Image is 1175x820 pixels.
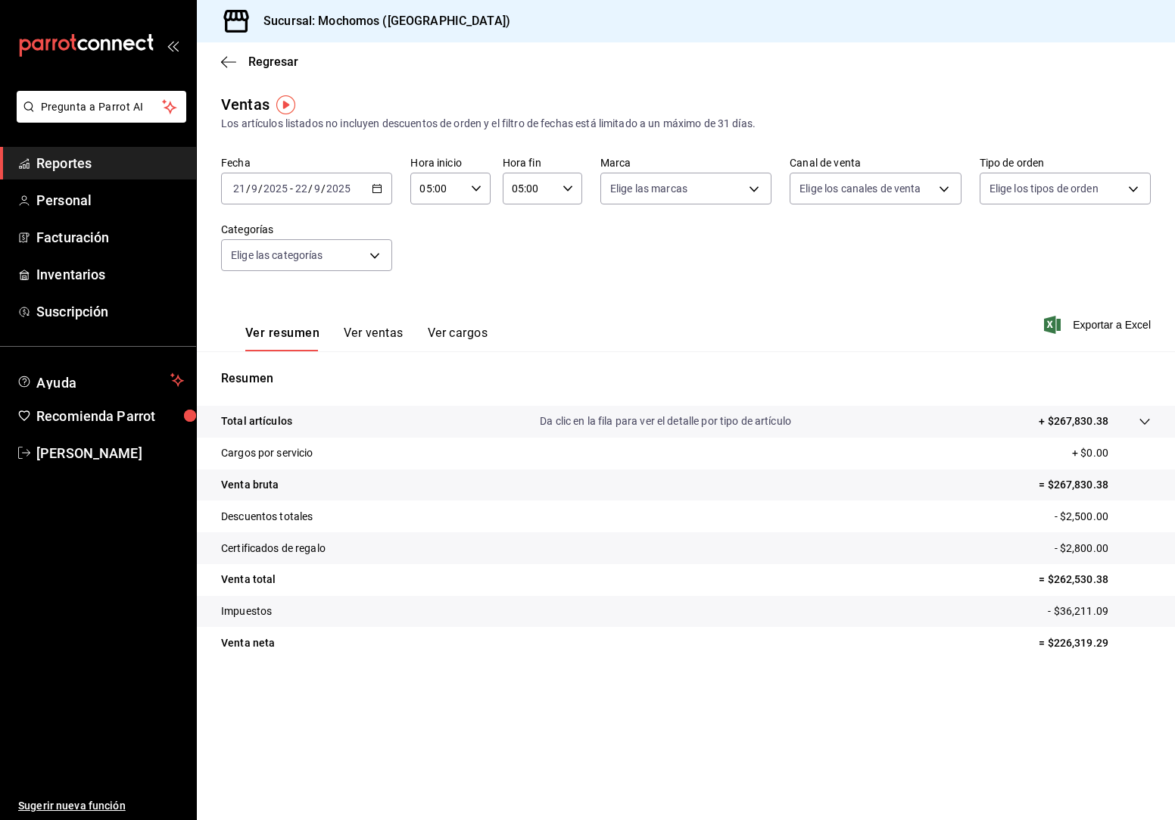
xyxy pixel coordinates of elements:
[231,248,323,263] span: Elige las categorías
[221,93,270,116] div: Ventas
[36,227,184,248] span: Facturación
[290,182,293,195] span: -
[245,326,488,351] div: navigation tabs
[36,406,184,426] span: Recomienda Parrot
[790,157,961,168] label: Canal de venta
[17,91,186,123] button: Pregunta a Parrot AI
[1055,509,1151,525] p: - $2,500.00
[1039,477,1151,493] p: = $267,830.38
[232,182,246,195] input: --
[428,326,488,351] button: Ver cargos
[990,181,1099,196] span: Elige los tipos de orden
[313,182,321,195] input: --
[167,39,179,51] button: open_drawer_menu
[36,190,184,210] span: Personal
[11,110,186,126] a: Pregunta a Parrot AI
[221,477,279,493] p: Venta bruta
[1072,445,1151,461] p: + $0.00
[1048,603,1151,619] p: - $36,211.09
[295,182,308,195] input: --
[600,157,771,168] label: Marca
[410,157,490,168] label: Hora inicio
[263,182,288,195] input: ----
[258,182,263,195] span: /
[321,182,326,195] span: /
[610,181,687,196] span: Elige las marcas
[251,182,258,195] input: --
[1055,541,1151,557] p: - $2,800.00
[1039,635,1151,651] p: = $226,319.29
[18,798,184,814] span: Sugerir nueva función
[503,157,582,168] label: Hora fin
[221,635,275,651] p: Venta neta
[1047,316,1151,334] button: Exportar a Excel
[248,55,298,69] span: Regresar
[221,224,392,235] label: Categorías
[540,413,791,429] p: Da clic en la fila para ver el detalle por tipo de artículo
[245,326,319,351] button: Ver resumen
[344,326,404,351] button: Ver ventas
[980,157,1151,168] label: Tipo de orden
[221,509,313,525] p: Descuentos totales
[41,99,163,115] span: Pregunta a Parrot AI
[221,157,392,168] label: Fecha
[221,603,272,619] p: Impuestos
[36,264,184,285] span: Inventarios
[308,182,313,195] span: /
[36,301,184,322] span: Suscripción
[276,95,295,114] img: Tooltip marker
[221,369,1151,388] p: Resumen
[246,182,251,195] span: /
[221,572,276,588] p: Venta total
[221,55,298,69] button: Regresar
[251,12,510,30] h3: Sucursal: Mochomos ([GEOGRAPHIC_DATA])
[36,443,184,463] span: [PERSON_NAME]
[799,181,921,196] span: Elige los canales de venta
[221,445,313,461] p: Cargos por servicio
[1039,572,1151,588] p: = $262,530.38
[326,182,351,195] input: ----
[221,413,292,429] p: Total artículos
[1039,413,1108,429] p: + $267,830.38
[221,541,326,557] p: Certificados de regalo
[36,153,184,173] span: Reportes
[221,116,1151,132] div: Los artículos listados no incluyen descuentos de orden y el filtro de fechas está limitado a un m...
[36,371,164,389] span: Ayuda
